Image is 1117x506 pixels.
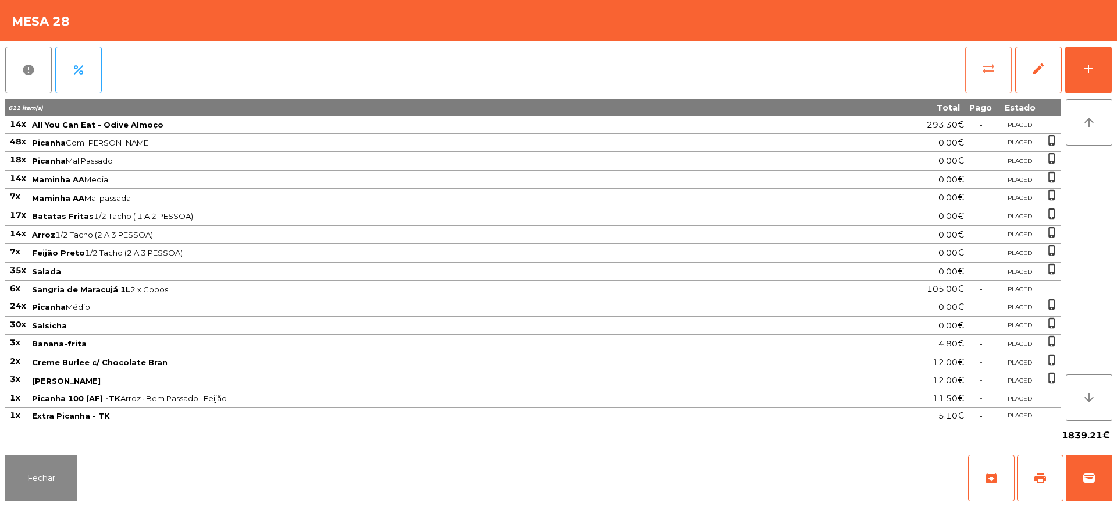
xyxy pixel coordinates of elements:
td: PLACED [997,207,1043,226]
span: 1/2 Tacho (2 A 3 PESSOA) [32,248,798,257]
span: 2 x Copos [32,285,798,294]
td: PLACED [997,335,1043,353]
td: PLACED [997,298,1043,317]
span: 11.50€ [933,391,964,406]
span: Arroz · Bem Passado · Feijão [32,394,798,403]
td: PLACED [997,371,1043,390]
span: phone_iphone [1046,245,1058,256]
span: percent [72,63,86,77]
td: PLACED [997,134,1043,153]
i: arrow_upward [1082,115,1096,129]
span: - [979,375,983,385]
span: 611 item(s) [8,104,43,112]
td: PLACED [997,263,1043,281]
span: Creme Burlee c/ Chocolate Bran [32,358,168,367]
span: 7x [10,191,20,201]
span: 2x [10,356,20,366]
div: add [1082,62,1095,76]
span: 35x [10,265,26,275]
span: 0.00€ [938,172,964,187]
span: Picanha [32,138,66,147]
button: Fechar [5,455,77,501]
span: 17x [10,210,26,220]
span: 105.00€ [927,281,964,297]
span: Batatas Fritas [32,211,94,221]
span: - [979,393,983,404]
span: print [1033,471,1047,485]
span: Mal passada [32,193,798,203]
td: PLACED [997,281,1043,298]
td: PLACED [997,152,1043,171]
button: arrow_upward [1066,99,1112,146]
span: Arroz [32,230,55,239]
td: PLACED [997,244,1043,263]
button: arrow_downward [1066,374,1112,421]
span: Com [PERSON_NAME] [32,138,798,147]
button: sync_alt [965,47,1012,93]
span: phone_iphone [1046,153,1058,164]
span: Maminha AA [32,193,84,203]
th: Estado [997,99,1043,116]
span: 1839.21€ [1062,427,1110,444]
span: 293.30€ [927,117,964,133]
span: - [979,411,983,421]
button: report [5,47,52,93]
span: 7x [10,246,20,257]
span: 3x [10,374,20,384]
span: 30x [10,319,26,330]
td: PLACED [997,408,1043,425]
span: 0.00€ [938,135,964,151]
span: edit [1031,62,1045,76]
th: Pago [965,99,997,116]
span: Media [32,175,798,184]
td: PLACED [997,189,1043,207]
span: 0.00€ [938,208,964,224]
span: - [979,357,983,367]
span: 0.00€ [938,318,964,334]
span: 14x [10,228,26,239]
span: wallet [1082,471,1096,485]
span: 14x [10,119,26,129]
span: Médio [32,302,798,312]
span: phone_iphone [1046,372,1058,384]
span: archive [984,471,998,485]
td: PLACED [997,171,1043,189]
span: 3x [10,337,20,348]
span: 6x [10,283,20,293]
span: 0.00€ [938,227,964,243]
span: phone_iphone [1046,299,1058,310]
button: percent [55,47,102,93]
button: archive [968,455,1015,501]
span: phone_iphone [1046,335,1058,347]
span: 18x [10,154,26,165]
span: 1/2 Tacho (2 A 3 PESSOA) [32,230,798,239]
span: 0.00€ [938,153,964,169]
span: Feijão Preto [32,248,85,257]
span: Picanha 100 (AF) -TK [32,394,120,403]
span: phone_iphone [1046,189,1058,201]
span: - [979,119,983,130]
span: Extra Picanha - TK [32,411,110,420]
span: [PERSON_NAME] [32,376,101,385]
span: 4.80€ [938,336,964,352]
span: 48x [10,136,26,147]
th: Total [799,99,965,116]
span: Salada [32,267,61,276]
button: wallet [1066,455,1112,501]
i: arrow_downward [1082,391,1096,405]
span: phone_iphone [1046,317,1058,329]
span: Banana-frita [32,339,87,348]
span: Picanha [32,156,66,165]
span: phone_iphone [1046,171,1058,183]
span: - [979,338,983,349]
span: - [979,284,983,294]
td: PLACED [997,226,1043,245]
span: 1x [10,410,20,420]
span: 1/2 Tacho ( 1 A 2 PESSOA) [32,211,798,221]
span: phone_iphone [1046,135,1058,146]
span: 12.00€ [933,373,964,388]
span: 24x [10,300,26,311]
span: phone_iphone [1046,227,1058,238]
td: PLACED [997,317,1043,335]
button: print [1017,455,1063,501]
